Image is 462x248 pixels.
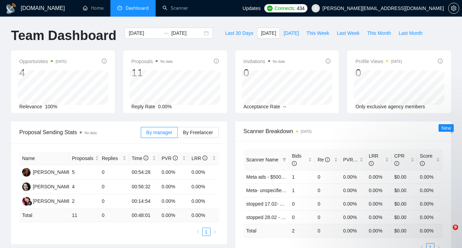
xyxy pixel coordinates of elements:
span: No data [160,60,173,63]
time: [DATE] [391,60,402,63]
button: Last 30 Days [221,28,257,39]
span: Profile Views [355,57,402,66]
div: [PERSON_NAME] [33,197,72,205]
td: $ 0.00 [392,224,417,237]
span: Proposals [131,57,173,66]
td: 11 [69,209,99,222]
td: 0 [99,165,129,180]
span: left [196,230,200,234]
div: 4 [19,66,67,79]
span: No data [273,60,285,63]
span: 9 [453,225,458,230]
a: Meta- unspecified - Feedback+ -AI [246,188,320,193]
td: 0 [315,183,340,197]
a: setting [448,6,459,11]
li: Next Page [210,228,219,236]
span: info-circle [438,59,443,63]
td: 0.00% [366,170,392,183]
span: Proposal Sending Stats [19,128,141,137]
span: Re [317,157,330,162]
td: 0.00% [341,170,366,183]
td: 00:14:54 [129,194,159,209]
span: user [313,6,318,11]
button: Last Month [395,28,426,39]
span: info-circle [420,161,425,166]
span: Acceptance Rate [244,104,281,109]
td: 0 [99,209,129,222]
span: New [441,125,451,131]
span: info-circle [325,157,330,162]
td: 00:48:01 [129,209,159,222]
span: info-circle [214,59,219,63]
th: Proposals [69,152,99,165]
div: 11 [131,66,173,79]
a: homeHome [83,5,104,11]
span: Last Month [399,29,422,37]
a: stopped 17.02- Meta ads - ecommerce/cases/ hook- ROAS3+ [246,201,379,207]
td: $0.00 [392,170,417,183]
button: This Month [363,28,395,39]
td: 0.00 % [366,224,392,237]
time: [DATE] [301,130,312,133]
span: -- [283,104,286,109]
span: info-circle [326,59,331,63]
span: info-circle [292,161,297,166]
span: Score [420,153,433,166]
td: 0 [289,197,315,210]
button: [DATE] [280,28,303,39]
td: 0.00 % [189,209,219,222]
span: Invitations [244,57,285,66]
td: 0.00% [189,165,219,180]
span: By manager [146,130,172,135]
span: [DATE] [261,29,276,37]
td: 0 [315,197,340,210]
img: gigradar-bm.png [27,201,32,206]
span: 0.00% [158,104,172,109]
button: [DATE] [257,28,280,39]
td: 0.00% [159,194,189,209]
div: [PERSON_NAME] [33,168,72,176]
img: upwork-logo.png [267,6,273,11]
span: info-circle [102,59,107,63]
td: Total [19,209,69,222]
span: LRR [191,156,207,161]
span: Scanner Breakdown [244,127,443,136]
button: Last Week [333,28,363,39]
span: Relevance [19,104,42,109]
td: 0.00% [159,165,189,180]
td: 0 [289,210,315,224]
span: Time [132,156,148,161]
span: swap-right [163,30,168,36]
td: 2 [69,194,99,209]
input: End date [171,29,203,37]
td: 0 [315,210,340,224]
span: Connects: [275,4,295,12]
th: Replies [99,152,129,165]
a: NK[PERSON_NAME] [22,198,72,204]
span: 100% [45,104,57,109]
th: Name [19,152,69,165]
span: No data [85,131,97,135]
span: Dashboard [126,5,149,11]
td: 00:54:28 [129,165,159,180]
span: info-circle [394,161,399,166]
button: setting [448,3,459,14]
td: 0 [99,180,129,194]
span: LRR [369,153,379,166]
span: filter [282,158,286,162]
td: 0.00 % [417,224,443,237]
button: This Week [303,28,333,39]
span: right [213,230,217,234]
span: Only exclusive agency members [355,104,425,109]
img: logo [6,3,17,14]
span: filter [281,155,288,165]
span: to [163,30,168,36]
button: right [210,228,219,236]
span: PVR [343,157,360,162]
div: [PERSON_NAME] [33,183,72,190]
span: By Freelancer [183,130,213,135]
td: 0.00 % [159,209,189,222]
td: 0.00% [417,170,443,183]
td: Total [244,224,289,237]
